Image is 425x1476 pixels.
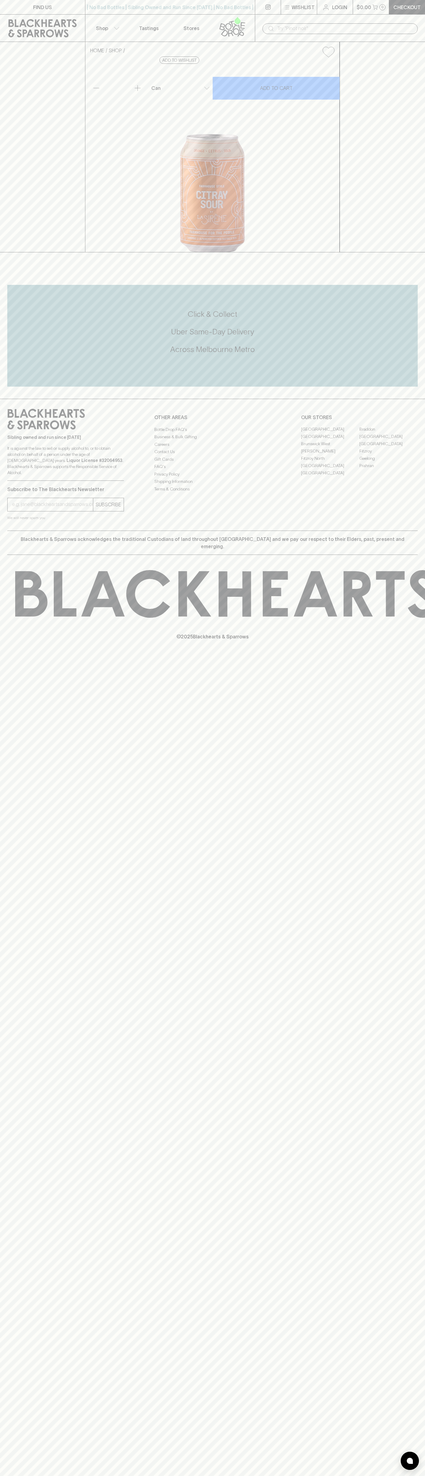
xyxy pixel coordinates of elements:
[301,448,359,455] a: [PERSON_NAME]
[7,327,418,337] h5: Uber Same-Day Delivery
[7,344,418,354] h5: Across Melbourne Metro
[154,414,271,421] p: OTHER AREAS
[359,448,418,455] a: Fitzroy
[393,4,421,11] p: Checkout
[301,414,418,421] p: OUR STORES
[357,4,371,11] p: $0.00
[96,501,121,508] p: SUBSCRIBE
[154,441,271,448] a: Careers
[149,82,212,94] div: Can
[359,455,418,462] a: Geelong
[170,15,213,42] a: Stores
[154,456,271,463] a: Gift Cards
[320,44,337,60] button: Add to wishlist
[7,434,124,440] p: Sibling owned and run since [DATE]
[151,84,161,92] p: Can
[7,515,124,521] p: We will never spam you
[154,470,271,478] a: Privacy Policy
[128,15,170,42] a: Tastings
[67,458,122,463] strong: Liquor License #32064953
[90,48,104,53] a: HOME
[7,445,124,476] p: It is against the law to sell or supply alcohol to, or to obtain alcohol on behalf of a person un...
[301,433,359,440] a: [GEOGRAPHIC_DATA]
[12,535,413,550] p: Blackhearts & Sparrows acknowledges the traditional Custodians of land throughout [GEOGRAPHIC_DAT...
[359,462,418,470] a: Prahran
[7,486,124,493] p: Subscribe to The Blackhearts Newsletter
[359,426,418,433] a: Braddon
[359,433,418,440] a: [GEOGRAPHIC_DATA]
[85,62,339,252] img: 39062.png
[301,462,359,470] a: [GEOGRAPHIC_DATA]
[85,15,128,42] button: Shop
[183,25,199,32] p: Stores
[93,498,124,511] button: SUBSCRIBE
[277,24,413,33] input: Try "Pinot noir"
[109,48,122,53] a: SHOP
[33,4,52,11] p: FIND US
[301,440,359,448] a: Brunswick West
[12,500,93,509] input: e.g. jane@blackheartsandsparrows.com.au
[292,4,315,11] p: Wishlist
[159,56,199,64] button: Add to wishlist
[213,77,340,100] button: ADD TO CART
[7,285,418,387] div: Call to action block
[260,84,293,92] p: ADD TO CART
[301,426,359,433] a: [GEOGRAPHIC_DATA]
[332,4,347,11] p: Login
[154,433,271,441] a: Business & Bulk Gifting
[154,426,271,433] a: Bottle Drop FAQ's
[154,485,271,493] a: Terms & Conditions
[154,463,271,470] a: FAQ's
[301,455,359,462] a: Fitzroy North
[381,5,384,9] p: 0
[96,25,108,32] p: Shop
[407,1458,413,1464] img: bubble-icon
[359,440,418,448] a: [GEOGRAPHIC_DATA]
[139,25,159,32] p: Tastings
[7,309,418,319] h5: Click & Collect
[301,470,359,477] a: [GEOGRAPHIC_DATA]
[154,448,271,456] a: Contact Us
[154,478,271,485] a: Shipping Information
